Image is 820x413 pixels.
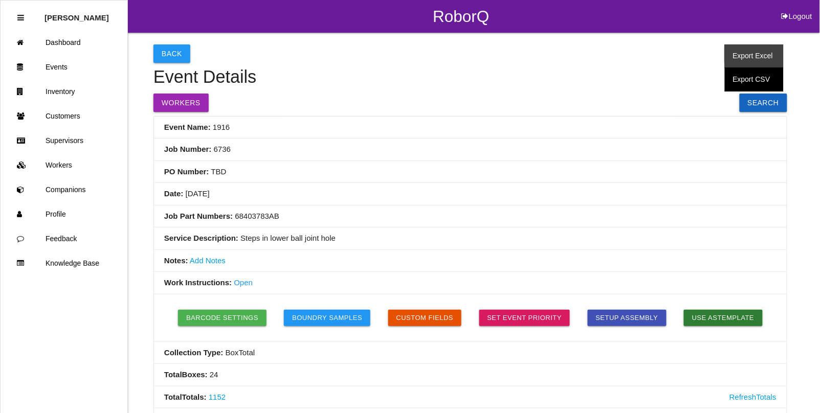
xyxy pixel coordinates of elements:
b: Collection Type: [164,348,224,357]
b: Job Number: [164,145,212,153]
b: Total Boxes : [164,370,208,379]
a: Workers [1,153,127,177]
a: Dashboard [1,30,127,55]
a: Open [234,278,253,287]
b: Total Totals : [164,393,207,401]
li: 68403783AB [154,205,787,228]
b: Job Part Numbers: [164,212,233,220]
button: Barcode Settings [178,310,267,326]
li: 6736 [154,139,787,161]
a: 1152 [209,393,226,401]
a: Export CSV [725,68,784,91]
button: Back [153,44,190,63]
button: Custom Fields [388,310,462,326]
h4: Event Details [153,67,787,87]
a: Set Event Priority [479,310,570,326]
button: Workers [153,94,209,112]
button: Use asTemplate [684,310,763,326]
li: Box Total [154,342,787,364]
a: Profile [1,202,127,226]
a: Feedback [1,226,127,251]
a: Inventory [1,79,127,104]
a: Companions [1,177,127,202]
li: Steps in lower ball joint hole [154,227,787,250]
a: Search [740,94,787,112]
b: Service Description: [164,234,238,242]
a: Export Excel [725,44,784,68]
a: Knowledge Base [1,251,127,276]
li: 1916 [154,117,787,139]
a: Refresh Totals [729,392,777,403]
a: Customers [1,104,127,128]
div: Close [17,6,24,30]
a: Add Notes [190,256,226,265]
li: 24 [154,364,787,386]
button: Boundry Samples [284,310,370,326]
li: [DATE] [154,183,787,205]
b: Notes: [164,256,188,265]
b: Work Instructions: [164,278,232,287]
a: Events [1,55,127,79]
b: PO Number: [164,167,209,176]
p: Rosie Blandino [45,6,109,22]
a: Supervisors [1,128,127,153]
li: TBD [154,161,787,183]
button: Setup Assembly [588,310,667,326]
b: Date: [164,189,184,198]
b: Event Name: [164,123,211,131]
